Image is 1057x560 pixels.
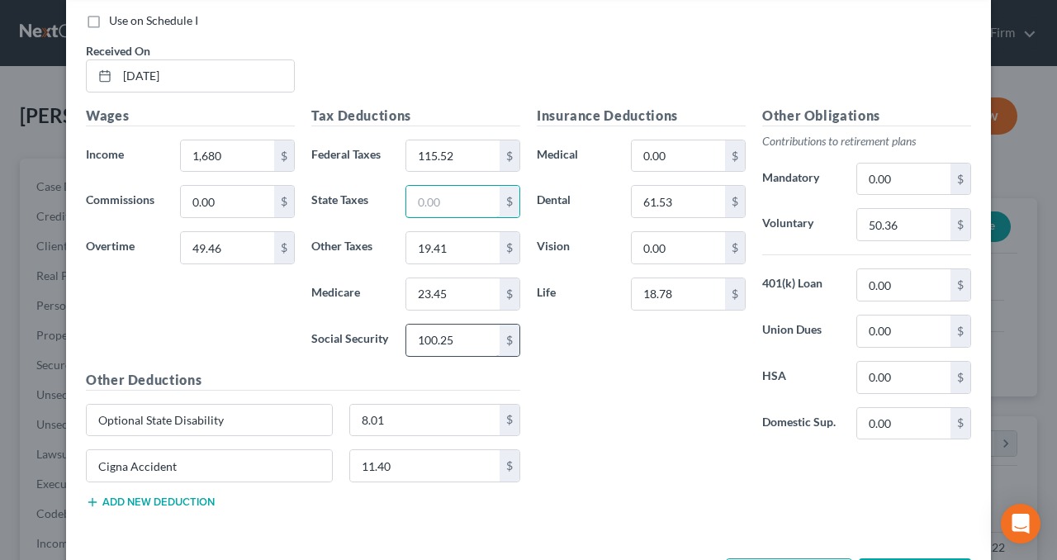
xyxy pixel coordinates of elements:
[350,450,500,482] input: 0.00
[537,106,746,126] h5: Insurance Deductions
[500,186,519,217] div: $
[86,147,124,161] span: Income
[632,140,725,172] input: 0.00
[117,60,294,92] input: MM/DD/YYYY
[109,13,198,27] span: Use on Schedule I
[500,232,519,263] div: $
[754,208,848,241] label: Voluntary
[406,232,500,263] input: 0.00
[950,269,970,301] div: $
[857,362,950,393] input: 0.00
[857,209,950,240] input: 0.00
[528,185,623,218] label: Dental
[78,185,172,218] label: Commissions
[950,408,970,439] div: $
[406,186,500,217] input: 0.00
[500,325,519,356] div: $
[754,361,848,394] label: HSA
[754,315,848,348] label: Union Dues
[725,186,745,217] div: $
[762,133,971,149] p: Contributions to retirement plans
[950,209,970,240] div: $
[754,407,848,440] label: Domestic Sup.
[87,405,332,436] input: Specify...
[632,232,725,263] input: 0.00
[754,268,848,301] label: 401(k) Loan
[303,278,397,311] label: Medicare
[274,232,294,263] div: $
[950,164,970,195] div: $
[303,324,397,357] label: Social Security
[181,232,274,263] input: 0.00
[500,450,519,482] div: $
[632,186,725,217] input: 0.00
[274,186,294,217] div: $
[87,450,332,482] input: Specify...
[528,231,623,264] label: Vision
[528,140,623,173] label: Medical
[86,106,295,126] h5: Wages
[857,408,950,439] input: 0.00
[181,186,274,217] input: 0.00
[950,316,970,347] div: $
[181,140,274,172] input: 0.00
[406,278,500,310] input: 0.00
[632,278,725,310] input: 0.00
[857,316,950,347] input: 0.00
[86,496,215,509] button: Add new deduction
[754,163,848,196] label: Mandatory
[528,278,623,311] label: Life
[857,269,950,301] input: 0.00
[500,140,519,172] div: $
[303,140,397,173] label: Federal Taxes
[86,370,520,391] h5: Other Deductions
[311,106,520,126] h5: Tax Deductions
[725,232,745,263] div: $
[1001,504,1040,543] div: Open Intercom Messenger
[406,325,500,356] input: 0.00
[950,362,970,393] div: $
[274,140,294,172] div: $
[857,164,950,195] input: 0.00
[303,231,397,264] label: Other Taxes
[406,140,500,172] input: 0.00
[86,44,150,58] span: Received On
[725,140,745,172] div: $
[500,278,519,310] div: $
[303,185,397,218] label: State Taxes
[78,231,172,264] label: Overtime
[725,278,745,310] div: $
[762,106,971,126] h5: Other Obligations
[350,405,500,436] input: 0.00
[500,405,519,436] div: $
